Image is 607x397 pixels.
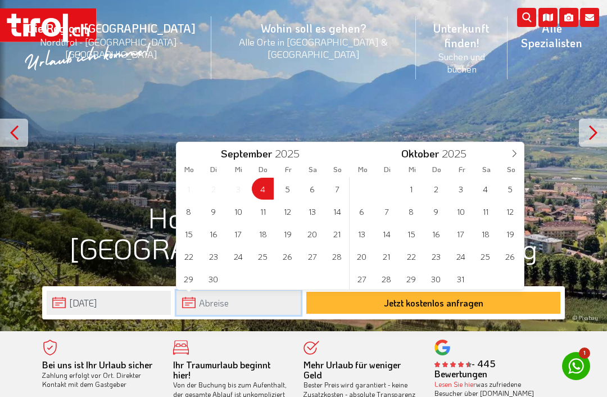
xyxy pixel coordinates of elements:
[306,292,560,314] button: Jetzt kostenlos anfragen
[11,8,211,73] a: Die Region [GEOGRAPHIC_DATA]Nordtirol - [GEOGRAPHIC_DATA] - [GEOGRAPHIC_DATA]
[425,245,447,267] span: Oktober 23, 2025
[450,245,472,267] span: Oktober 24, 2025
[499,200,521,222] span: Oktober 12, 2025
[277,223,298,245] span: September 19, 2025
[375,268,397,290] span: Oktober 28, 2025
[474,200,496,222] span: Oktober 11, 2025
[202,245,224,267] span: September 23, 2025
[201,166,226,173] span: Di
[499,245,521,267] span: Oktober 26, 2025
[277,200,298,222] span: September 12, 2025
[350,166,375,173] span: Mo
[508,8,596,62] a: Alle Spezialisten
[277,245,298,267] span: September 26, 2025
[301,245,323,267] span: September 27, 2025
[425,178,447,200] span: Oktober 2, 2025
[178,200,200,222] span: September 8, 2025
[42,359,152,371] b: Bei uns ist Ihr Urlaub sicher
[251,166,275,173] span: Do
[425,223,447,245] span: Oktober 16, 2025
[173,359,270,381] b: Ihr Traumurlaub beginnt hier!
[425,268,447,290] span: Oktober 30, 2025
[429,50,494,75] small: Suchen und buchen
[202,178,224,200] span: September 2, 2025
[400,268,422,290] span: Oktober 29, 2025
[202,223,224,245] span: September 16, 2025
[227,178,249,200] span: September 3, 2025
[42,360,156,389] div: Zahlung erfolgt vor Ort. Direkter Kontakt mit dem Gastgeber
[221,148,272,159] span: September
[434,380,476,389] a: Lesen Sie hier
[450,178,472,200] span: Oktober 3, 2025
[401,148,439,159] span: Oktober
[252,223,274,245] span: September 18, 2025
[351,200,373,222] span: Oktober 6, 2025
[301,166,325,173] span: Sa
[176,166,201,173] span: Mo
[176,291,301,315] input: Abreise
[42,202,565,264] h1: Hotels mit Halbpension in [GEOGRAPHIC_DATA] und Umgebung
[301,178,323,200] span: September 6, 2025
[178,245,200,267] span: September 22, 2025
[227,223,249,245] span: September 17, 2025
[301,223,323,245] span: September 20, 2025
[424,166,449,173] span: Do
[326,178,348,200] span: September 7, 2025
[450,166,474,173] span: Fr
[439,146,476,160] input: Year
[474,166,499,173] span: Sa
[450,200,472,222] span: Oktober 10, 2025
[400,200,422,222] span: Oktober 8, 2025
[325,166,350,173] span: So
[272,146,309,160] input: Year
[202,200,224,222] span: September 9, 2025
[326,200,348,222] span: September 14, 2025
[416,8,508,87] a: Unterkunft finden!Suchen und buchen
[579,348,590,359] span: 1
[252,200,274,222] span: September 11, 2025
[538,8,558,27] i: Karte öffnen
[562,352,590,380] a: 1
[450,268,472,290] span: Oktober 31, 2025
[47,291,171,315] input: Anreise
[400,245,422,267] span: Oktober 22, 2025
[276,166,301,173] span: Fr
[351,223,373,245] span: Oktober 13, 2025
[375,200,397,222] span: Oktober 7, 2025
[252,245,274,267] span: September 25, 2025
[326,223,348,245] span: September 21, 2025
[277,178,298,200] span: September 5, 2025
[499,178,521,200] span: Oktober 5, 2025
[227,245,249,267] span: September 24, 2025
[226,166,251,173] span: Mi
[400,178,422,200] span: Oktober 1, 2025
[178,178,200,200] span: September 1, 2025
[211,8,416,73] a: Wohin soll es gehen?Alle Orte in [GEOGRAPHIC_DATA] & [GEOGRAPHIC_DATA]
[474,245,496,267] span: Oktober 25, 2025
[326,245,348,267] span: September 28, 2025
[303,359,401,381] b: Mehr Urlaub für weniger Geld
[375,223,397,245] span: Oktober 14, 2025
[202,268,224,290] span: September 30, 2025
[450,223,472,245] span: Oktober 17, 2025
[225,35,402,60] small: Alle Orte in [GEOGRAPHIC_DATA] & [GEOGRAPHIC_DATA]
[499,223,521,245] span: Oktober 19, 2025
[351,268,373,290] span: Oktober 27, 2025
[178,223,200,245] span: September 15, 2025
[474,223,496,245] span: Oktober 18, 2025
[375,166,400,173] span: Di
[25,35,198,60] small: Nordtirol - [GEOGRAPHIC_DATA] - [GEOGRAPHIC_DATA]
[301,200,323,222] span: September 13, 2025
[178,268,200,290] span: September 29, 2025
[400,223,422,245] span: Oktober 15, 2025
[474,178,496,200] span: Oktober 4, 2025
[351,245,373,267] span: Oktober 20, 2025
[425,200,447,222] span: Oktober 9, 2025
[400,166,424,173] span: Mi
[375,245,397,267] span: Oktober 21, 2025
[499,166,524,173] span: So
[559,8,578,27] i: Fotogalerie
[580,8,599,27] i: Kontakt
[434,358,496,380] b: - 445 Bewertungen
[227,200,249,222] span: September 10, 2025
